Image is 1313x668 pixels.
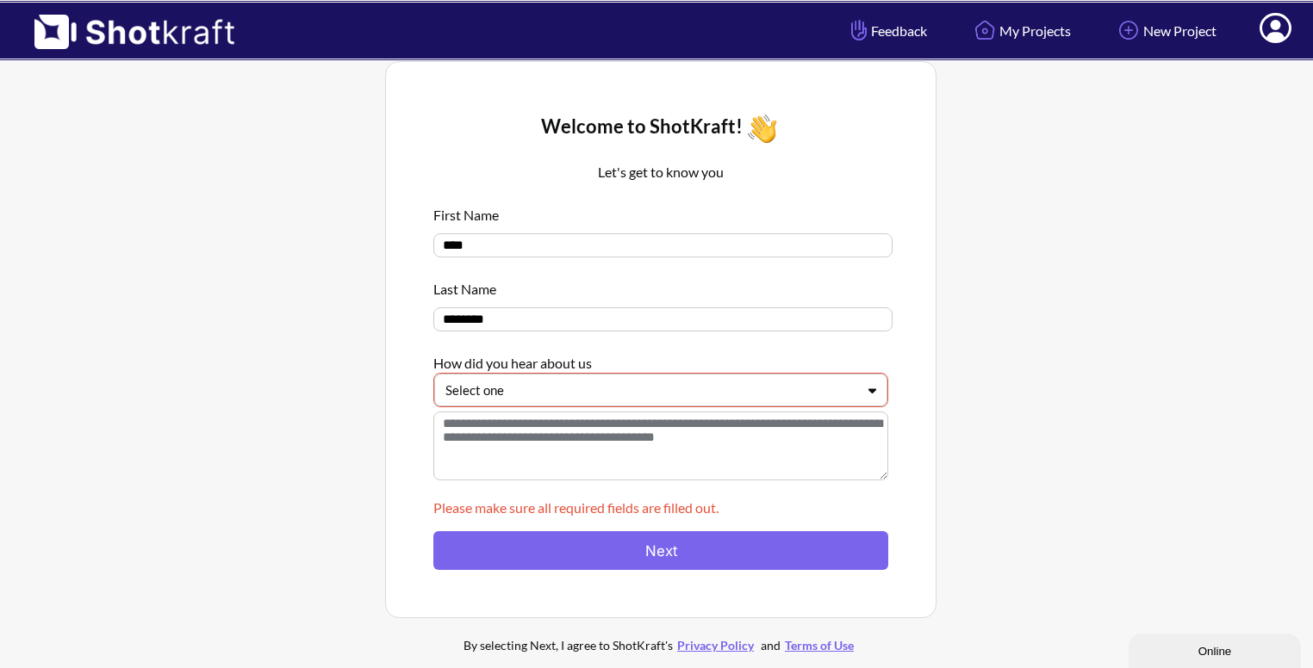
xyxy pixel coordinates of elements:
span: Feedback [847,21,927,40]
a: Privacy Policy [673,638,758,653]
img: Wave Icon [743,109,781,148]
div: First Name [433,196,888,225]
img: Add Icon [1114,15,1143,45]
p: Please make sure all required fields are filled out. [433,498,719,517]
a: New Project [1101,8,1229,53]
p: Let's get to know you [433,162,888,182]
div: By selecting Next, I agree to ShotKraft's and [428,635,893,655]
a: Terms of Use [781,638,858,653]
a: My Projects [957,8,1084,53]
div: How did you hear about us [433,344,888,373]
iframe: chat widget [1129,630,1304,668]
div: Welcome to ShotKraft! [433,109,888,148]
img: Home Icon [970,15,999,45]
img: Hand Icon [847,15,871,45]
button: Next [433,531,888,570]
div: Last Name [433,270,888,299]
